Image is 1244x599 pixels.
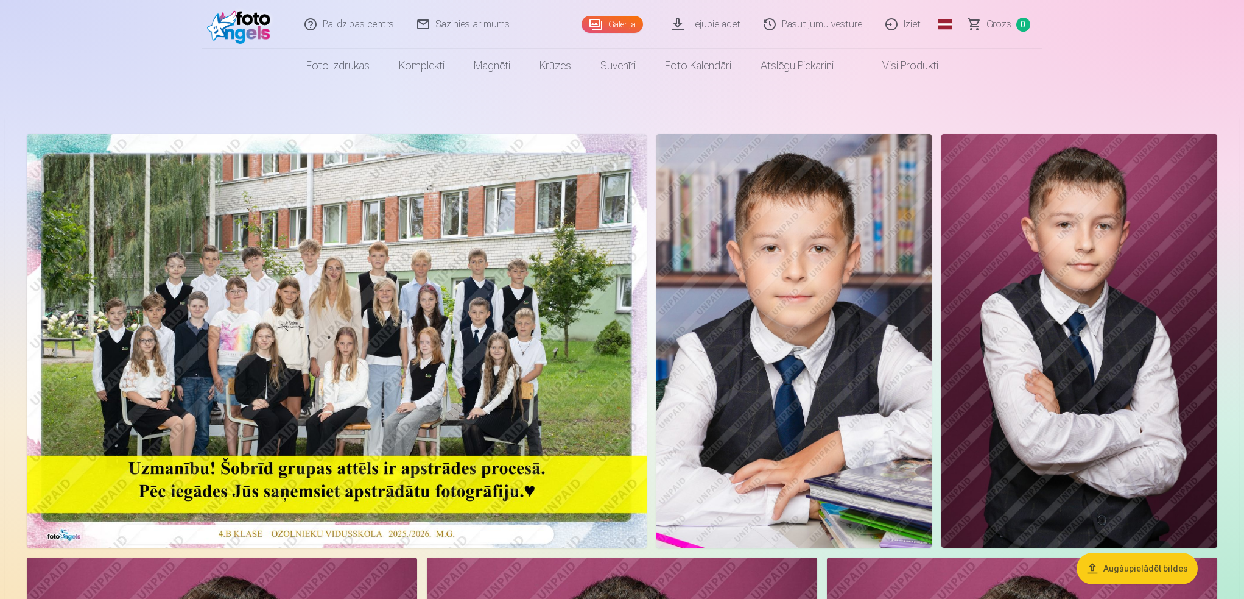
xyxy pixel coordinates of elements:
[292,49,384,83] a: Foto izdrukas
[1077,553,1198,584] button: Augšupielādēt bildes
[525,49,586,83] a: Krūzes
[1016,18,1030,32] span: 0
[207,5,277,44] img: /fa1
[384,49,459,83] a: Komplekti
[650,49,746,83] a: Foto kalendāri
[746,49,848,83] a: Atslēgu piekariņi
[986,17,1011,32] span: Grozs
[582,16,643,33] a: Galerija
[459,49,525,83] a: Magnēti
[586,49,650,83] a: Suvenīri
[848,49,953,83] a: Visi produkti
